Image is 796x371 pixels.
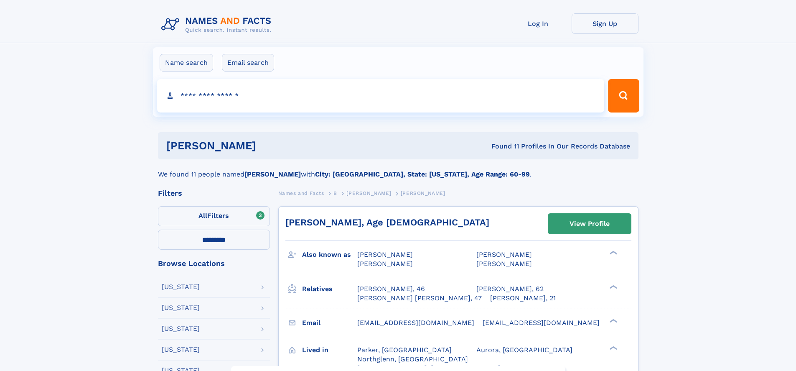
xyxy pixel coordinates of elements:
label: Name search [160,54,213,72]
a: View Profile [548,214,631,234]
a: [PERSON_NAME] [346,188,391,198]
div: [US_STATE] [162,304,200,311]
a: Sign Up [572,13,638,34]
h3: Email [302,316,357,330]
div: ❯ [608,250,618,256]
label: Email search [222,54,274,72]
button: Search Button [608,79,639,113]
div: ❯ [608,318,618,323]
div: [US_STATE] [162,284,200,290]
div: We found 11 people named with . [158,159,638,179]
div: Filters [158,189,270,197]
a: [PERSON_NAME], 46 [357,284,425,294]
h3: Relatives [302,282,357,296]
span: Parker, [GEOGRAPHIC_DATA] [357,346,452,354]
span: [PERSON_NAME] [357,260,413,268]
a: [PERSON_NAME] [PERSON_NAME], 47 [357,294,482,303]
span: [PERSON_NAME] [476,260,532,268]
div: Browse Locations [158,260,270,267]
span: [PERSON_NAME] [401,190,445,196]
span: B [333,190,337,196]
label: Filters [158,206,270,226]
span: [EMAIL_ADDRESS][DOMAIN_NAME] [357,319,474,327]
a: [PERSON_NAME], Age [DEMOGRAPHIC_DATA] [285,217,489,228]
span: Aurora, [GEOGRAPHIC_DATA] [476,346,572,354]
span: [PERSON_NAME] [346,190,391,196]
div: Found 11 Profiles In Our Records Database [374,142,630,151]
span: All [198,212,207,220]
a: Log In [505,13,572,34]
b: [PERSON_NAME] [244,170,301,178]
a: Names and Facts [278,188,324,198]
a: B [333,188,337,198]
input: search input [157,79,605,113]
span: [PERSON_NAME] [476,251,532,258]
div: ❯ [608,284,618,289]
a: [PERSON_NAME], 21 [490,294,556,303]
h3: Also known as [302,248,357,262]
b: City: [GEOGRAPHIC_DATA], State: [US_STATE], Age Range: 60-99 [315,170,530,178]
span: [PERSON_NAME] [357,251,413,258]
div: ❯ [608,345,618,351]
h1: [PERSON_NAME] [166,141,374,151]
span: Northglenn, [GEOGRAPHIC_DATA] [357,355,468,363]
div: [US_STATE] [162,346,200,353]
div: [US_STATE] [162,325,200,332]
img: Logo Names and Facts [158,13,278,36]
div: View Profile [570,214,610,233]
a: [PERSON_NAME], 62 [476,284,544,294]
span: [EMAIL_ADDRESS][DOMAIN_NAME] [483,319,600,327]
h3: Lived in [302,343,357,357]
